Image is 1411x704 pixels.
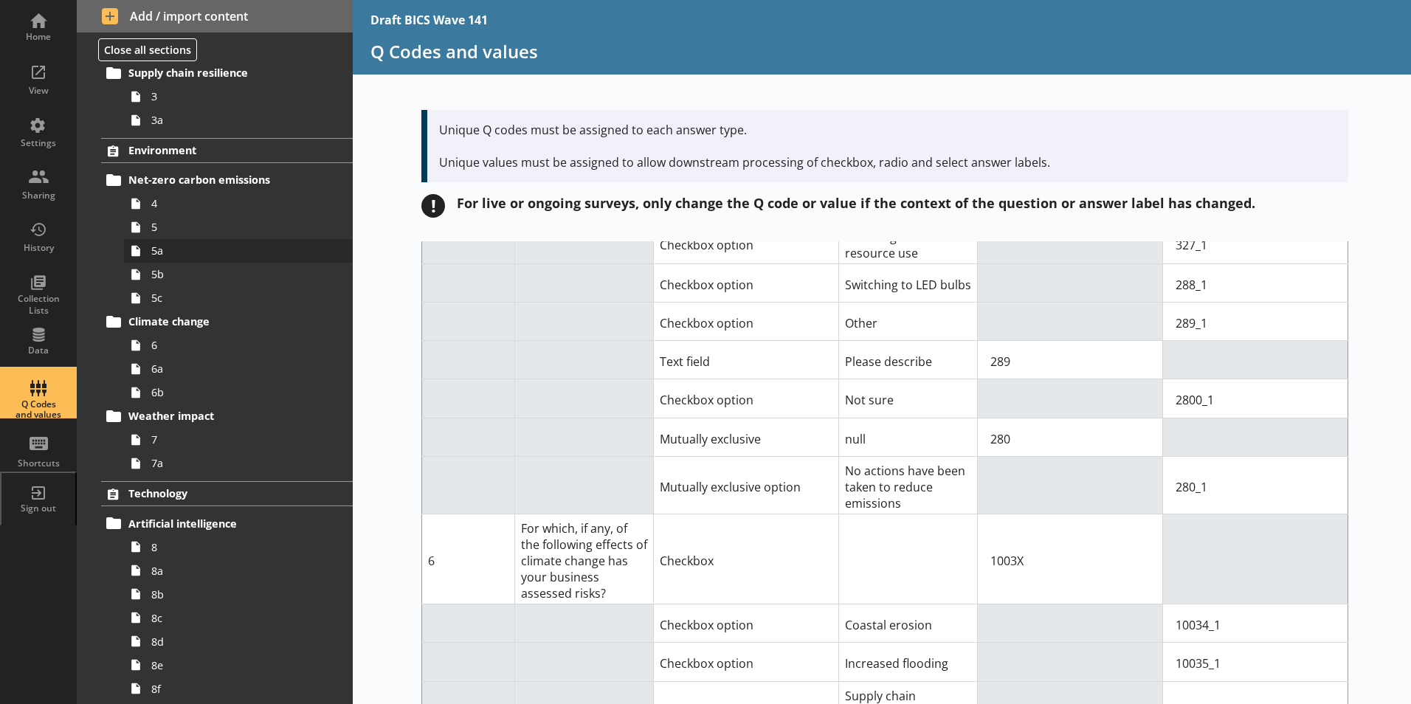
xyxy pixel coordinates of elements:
[653,222,838,263] td: Checkbox option
[128,143,309,157] span: Environment
[13,458,64,469] div: Shortcuts
[1169,230,1342,260] input: Option Value input field
[984,546,1156,576] input: QCode input field
[108,168,353,310] li: Net-zero carbon emissions455a5b5c
[124,428,353,452] a: 7
[653,303,838,341] td: Checkbox option
[124,85,353,108] a: 3
[838,456,977,514] td: No actions have been taken to reduce emissions
[102,8,328,24] span: Add / import content
[124,381,353,404] a: 6b
[101,310,353,334] a: Climate change
[124,192,353,215] a: 4
[151,362,315,376] span: 6a
[101,511,353,535] a: Artificial intelligence
[108,61,353,132] li: Supply chain resilience33a
[653,514,838,604] td: Checkbox
[151,540,315,554] span: 8
[838,303,977,341] td: Other
[128,517,309,531] span: Artificial intelligence
[124,263,353,286] a: 5b
[13,190,64,201] div: Sharing
[514,514,653,604] td: For which, if any, of the following effects of climate change has your business assessed risks?
[838,263,977,302] td: Switching to LED bulbs
[13,345,64,356] div: Data
[151,338,315,352] span: 6
[101,138,353,163] a: Environment
[13,293,64,316] div: Collection Lists
[13,503,64,514] div: Sign out
[151,456,315,470] span: 7a
[128,66,309,80] span: Supply chain resilience
[653,379,838,418] td: Checkbox option
[838,418,977,456] td: null
[838,643,977,681] td: Increased flooding
[124,559,353,582] a: 8a
[128,409,309,423] span: Weather impact
[151,89,315,103] span: 3
[838,222,977,263] td: Reducing waste or resource use
[101,61,353,85] a: Supply chain resilience
[370,40,1393,63] h1: Q Codes and values
[151,220,315,234] span: 5
[653,456,838,514] td: Mutually exclusive option
[984,347,1156,376] input: QCode input field
[151,432,315,446] span: 7
[1169,472,1342,502] input: Option Value input field
[838,604,977,643] td: Coastal erosion
[1169,649,1342,678] input: Option Value input field
[124,535,353,559] a: 8
[653,604,838,643] td: Checkbox option
[151,385,315,399] span: 6b
[151,635,315,649] span: 8d
[128,314,309,328] span: Climate change
[124,239,353,263] a: 5a
[653,418,838,456] td: Mutually exclusive
[653,263,838,302] td: Checkbox option
[101,481,353,506] a: Technology
[101,168,353,192] a: Net-zero carbon emissions
[124,629,353,653] a: 8d
[13,31,64,43] div: Home
[1169,270,1342,300] input: Option Value input field
[124,582,353,606] a: 8b
[151,587,315,601] span: 8b
[98,38,197,61] button: Close all sections
[124,108,353,132] a: 3a
[13,85,64,97] div: View
[124,653,353,677] a: 8e
[124,215,353,239] a: 5
[151,196,315,210] span: 4
[1169,385,1342,415] input: Option Value input field
[124,677,353,700] a: 8f
[838,341,977,379] td: Please describe
[151,244,315,258] span: 5a
[457,194,1255,212] div: For live or ongoing surveys, only change the Q code or value if the context of the question or an...
[151,113,315,127] span: 3a
[370,12,488,28] div: Draft BICS Wave 141
[838,379,977,418] td: Not sure
[151,682,315,696] span: 8f
[151,611,315,625] span: 8c
[151,658,315,672] span: 8e
[124,452,353,475] a: 7a
[124,357,353,381] a: 6a
[653,643,838,681] td: Checkbox option
[108,310,353,404] li: Climate change66a6b
[77,138,353,475] li: EnvironmentNet-zero carbon emissions455a5b5cClimate change66a6bWeather impact77a
[13,399,64,421] div: Q Codes and values
[128,173,309,187] span: Net-zero carbon emissions
[124,286,353,310] a: 5c
[439,122,1336,170] p: Unique Q codes must be assigned to each answer type. Unique values must be assigned to allow down...
[1169,610,1342,640] input: Option Value input field
[13,242,64,254] div: History
[124,334,353,357] a: 6
[653,341,838,379] td: Text field
[421,194,445,218] div: !
[151,564,315,578] span: 8a
[108,404,353,475] li: Weather impact77a
[13,137,64,149] div: Settings
[124,606,353,629] a: 8c
[984,424,1156,454] input: QCode input field
[101,404,353,428] a: Weather impact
